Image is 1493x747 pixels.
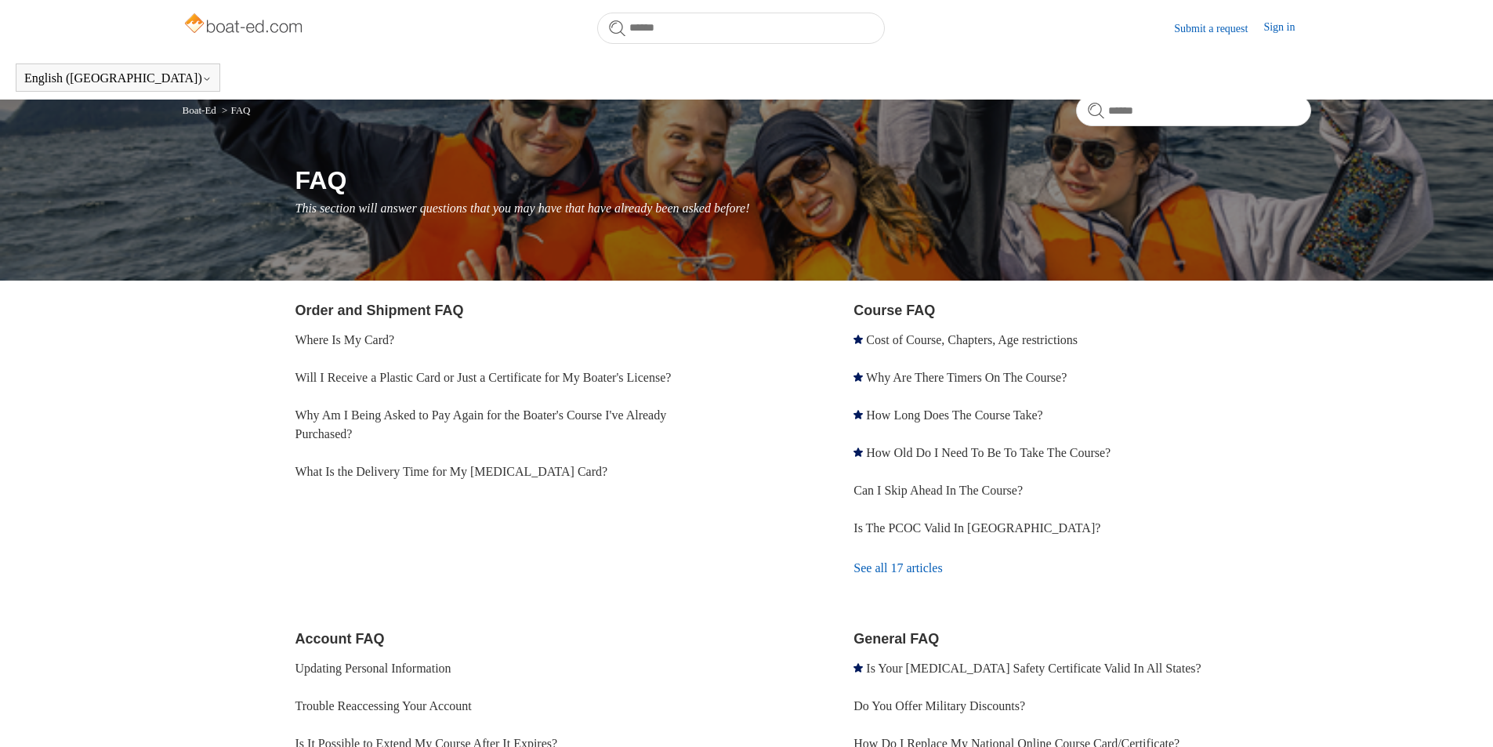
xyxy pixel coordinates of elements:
[183,104,216,116] a: Boat-Ed
[1440,694,1481,735] div: Live chat
[853,410,863,419] svg: Promoted article
[853,303,935,318] a: Course FAQ
[853,547,1310,589] a: See all 17 articles
[853,663,863,673] svg: Promoted article
[866,446,1111,459] a: How Old Do I Need To Be To Take The Course?
[866,371,1067,384] a: Why Are There Timers On The Course?
[866,662,1201,675] a: Is Your [MEDICAL_DATA] Safety Certificate Valid In All States?
[295,161,1311,199] h1: FAQ
[866,408,1042,422] a: How Long Does The Course Take?
[183,104,219,116] li: Boat-Ed
[295,662,451,675] a: Updating Personal Information
[853,372,863,382] svg: Promoted article
[219,104,250,116] li: FAQ
[295,408,667,441] a: Why Am I Being Asked to Pay Again for the Boater's Course I've Already Purchased?
[295,371,672,384] a: Will I Receive a Plastic Card or Just a Certificate for My Boater's License?
[295,699,472,713] a: Trouble Reaccessing Your Account
[24,71,212,85] button: English ([GEOGRAPHIC_DATA])
[853,335,863,344] svg: Promoted article
[853,448,863,457] svg: Promoted article
[1174,20,1263,37] a: Submit a request
[183,9,307,41] img: Boat-Ed Help Center home page
[853,699,1025,713] a: Do You Offer Military Discounts?
[597,13,885,44] input: Search
[853,484,1023,497] a: Can I Skip Ahead In The Course?
[295,465,608,478] a: What Is the Delivery Time for My [MEDICAL_DATA] Card?
[295,333,395,346] a: Where Is My Card?
[866,333,1078,346] a: Cost of Course, Chapters, Age restrictions
[1263,19,1310,38] a: Sign in
[295,631,385,647] a: Account FAQ
[853,521,1100,535] a: Is The PCOC Valid In [GEOGRAPHIC_DATA]?
[295,199,1311,218] p: This section will answer questions that you may have that have already been asked before!
[853,631,939,647] a: General FAQ
[295,303,464,318] a: Order and Shipment FAQ
[1076,95,1311,126] input: Search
